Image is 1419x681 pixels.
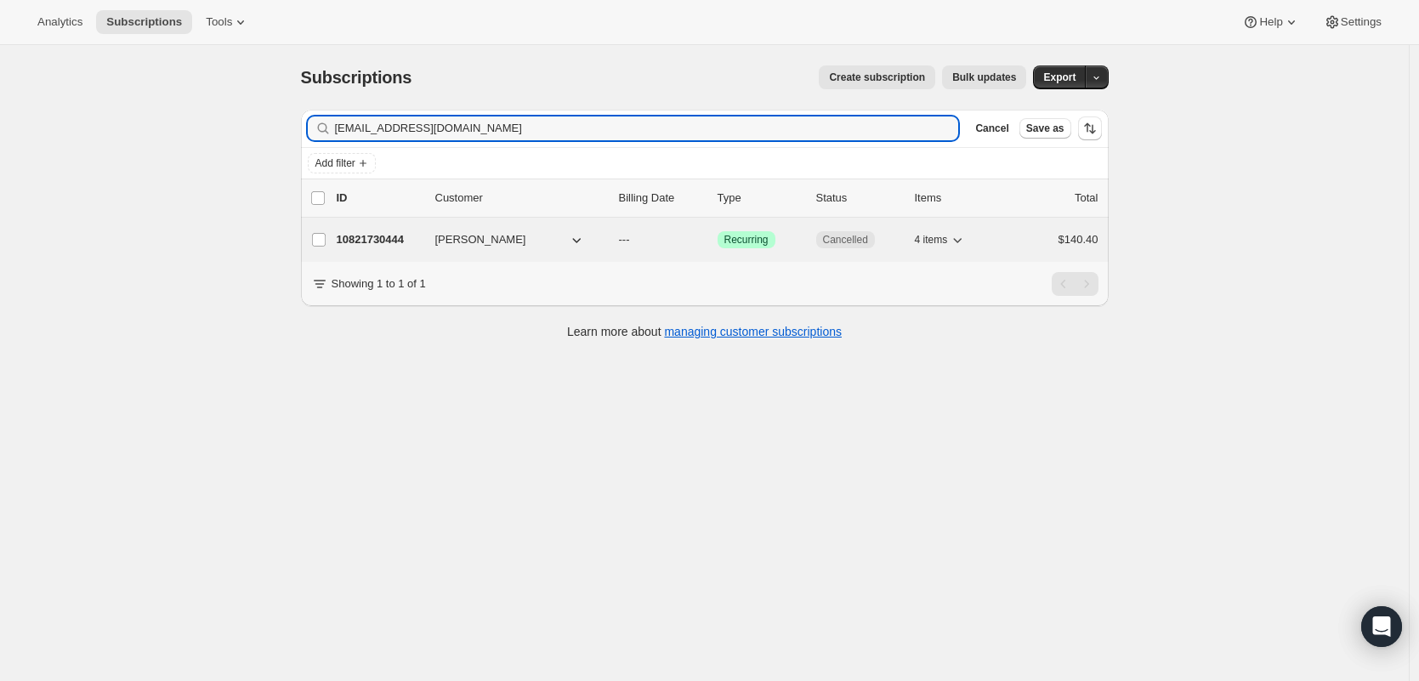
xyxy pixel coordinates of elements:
input: Filter subscribers [335,116,959,140]
button: Create subscription [819,65,935,89]
span: Help [1259,15,1282,29]
span: Subscriptions [106,15,182,29]
p: ID [337,190,422,207]
nav: Pagination [1052,272,1098,296]
p: Billing Date [619,190,704,207]
span: Export [1043,71,1076,84]
div: IDCustomerBilling DateTypeStatusItemsTotal [337,190,1098,207]
a: managing customer subscriptions [664,325,842,338]
div: Open Intercom Messenger [1361,606,1402,647]
button: Settings [1314,10,1392,34]
span: Create subscription [829,71,925,84]
span: Tools [206,15,232,29]
p: Status [816,190,901,207]
div: 10821730444[PERSON_NAME]---SuccessRecurringCancelled4 items$140.40 [337,228,1098,252]
span: Cancelled [823,233,868,247]
button: Tools [196,10,259,34]
span: Settings [1341,15,1382,29]
span: Analytics [37,15,82,29]
span: Cancel [975,122,1008,135]
p: Showing 1 to 1 of 1 [332,275,426,292]
span: Save as [1026,122,1064,135]
span: $140.40 [1059,233,1098,246]
button: Sort the results [1078,116,1102,140]
div: Items [915,190,1000,207]
button: Analytics [27,10,93,34]
button: 4 items [915,228,967,252]
button: Add filter [308,153,376,173]
button: Export [1033,65,1086,89]
span: Add filter [315,156,355,170]
button: Subscriptions [96,10,192,34]
p: 10821730444 [337,231,422,248]
span: 4 items [915,233,948,247]
button: Cancel [968,118,1015,139]
span: Recurring [724,233,769,247]
span: Subscriptions [301,68,412,87]
span: [PERSON_NAME] [435,231,526,248]
p: Customer [435,190,605,207]
p: Learn more about [567,323,842,340]
p: Total [1075,190,1098,207]
span: --- [619,233,630,246]
button: [PERSON_NAME] [425,226,595,253]
button: Bulk updates [942,65,1026,89]
span: Bulk updates [952,71,1016,84]
button: Save as [1019,118,1071,139]
button: Help [1232,10,1309,34]
div: Type [718,190,803,207]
